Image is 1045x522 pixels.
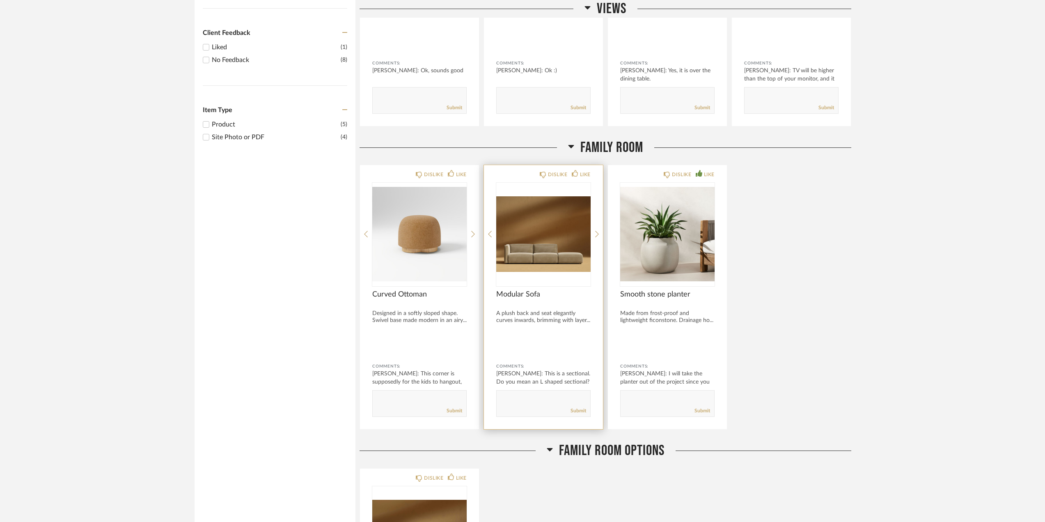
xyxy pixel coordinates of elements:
[704,170,715,179] div: LIKE
[496,67,591,75] div: [PERSON_NAME]: Ok :)
[496,290,591,299] span: Modular Sofa
[620,310,715,324] div: Made from frost-proof and lightweight ficonstone. Drainage ho...
[620,290,715,299] span: Smooth stone planter
[496,362,591,370] div: Comments:
[447,104,462,111] a: Submit
[372,290,467,299] span: Curved Ottoman
[341,55,347,65] div: (8)
[424,170,443,179] div: DISLIKE
[496,183,591,285] img: undefined
[620,59,715,67] div: Comments:
[372,310,467,324] div: Designed in a softly sloped shape. Swivel base made modern in an airy...
[496,59,591,67] div: Comments:
[424,474,443,482] div: DISLIKE
[203,30,250,36] span: Client Feedback
[818,104,834,111] a: Submit
[212,55,341,65] div: No Feedback
[372,67,467,75] div: [PERSON_NAME]: Ok, sounds good
[548,170,567,179] div: DISLIKE
[620,67,715,83] div: [PERSON_NAME]: Yes, it is over the dining table.
[372,59,467,67] div: Comments:
[372,370,467,394] div: [PERSON_NAME]: This corner is supposedly for the kids to hangout, so they will ...
[372,362,467,370] div: Comments:
[580,139,643,156] span: Family Room
[694,104,710,111] a: Submit
[620,183,715,285] img: undefined
[456,170,467,179] div: LIKE
[571,407,586,414] a: Submit
[341,132,347,142] div: (4)
[559,442,665,460] span: Family Room Options
[496,310,591,324] div: A plush back and seat elegantly curves inwards, brimming with layer...
[672,170,691,179] div: DISLIKE
[620,362,715,370] div: Comments:
[744,67,839,91] div: [PERSON_NAME]: TV will be higher than the top of your monitor, and it will be to...
[580,170,591,179] div: LIKE
[203,107,232,113] span: Item Type
[447,407,462,414] a: Submit
[496,370,591,386] div: [PERSON_NAME]: This is a sectional. Do you mean an L shaped sectional?
[212,120,341,129] div: Product
[571,104,586,111] a: Submit
[372,183,467,285] img: undefined
[212,42,341,52] div: Liked
[212,132,341,142] div: Site Photo or PDF
[341,120,347,129] div: (5)
[341,42,347,52] div: (1)
[456,474,467,482] div: LIKE
[620,370,715,394] div: [PERSON_NAME]: I will take the planter out of the project since you haven't dec...
[694,407,710,414] a: Submit
[744,59,839,67] div: Comments:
